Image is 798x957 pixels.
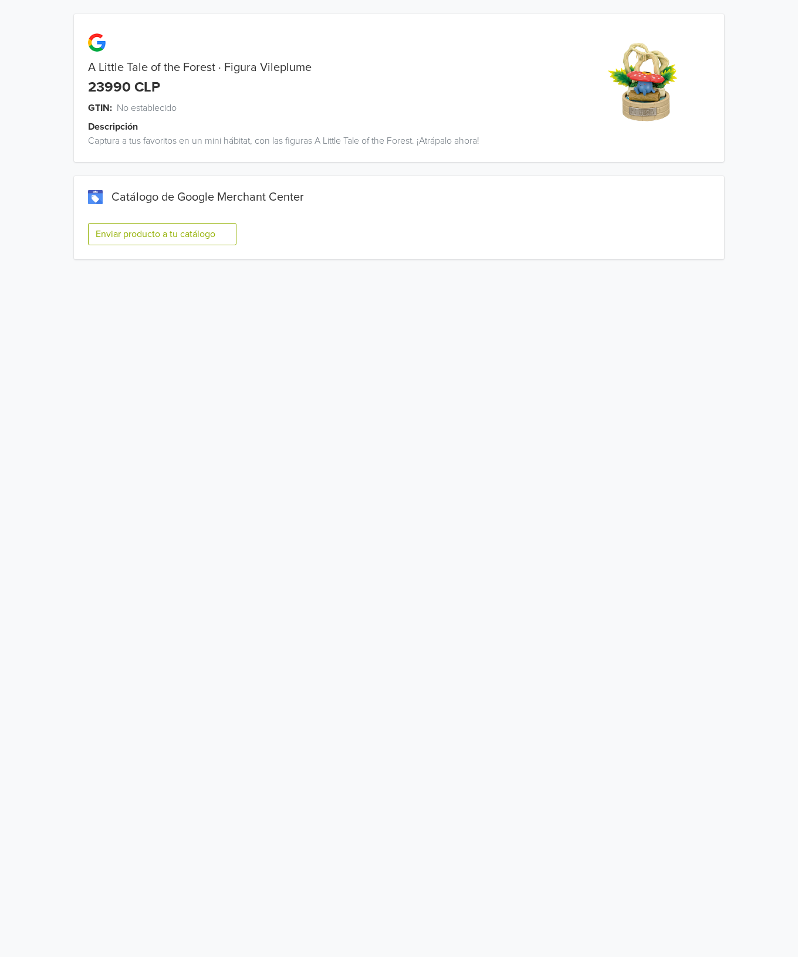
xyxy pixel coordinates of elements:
span: GTIN: [88,101,112,115]
div: 23990 CLP [88,79,160,96]
div: Descripción [88,120,576,134]
span: No establecido [117,101,177,115]
img: product_image [598,38,687,126]
div: Catálogo de Google Merchant Center [88,190,710,204]
div: A Little Tale of the Forest · Figura Vileplume [74,60,562,75]
button: Enviar producto a tu catálogo [88,223,236,245]
div: Captura a tus favoritos en un mini hábitat, con las figuras A Little Tale of the Forest. ¡Atrápal... [74,134,562,148]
